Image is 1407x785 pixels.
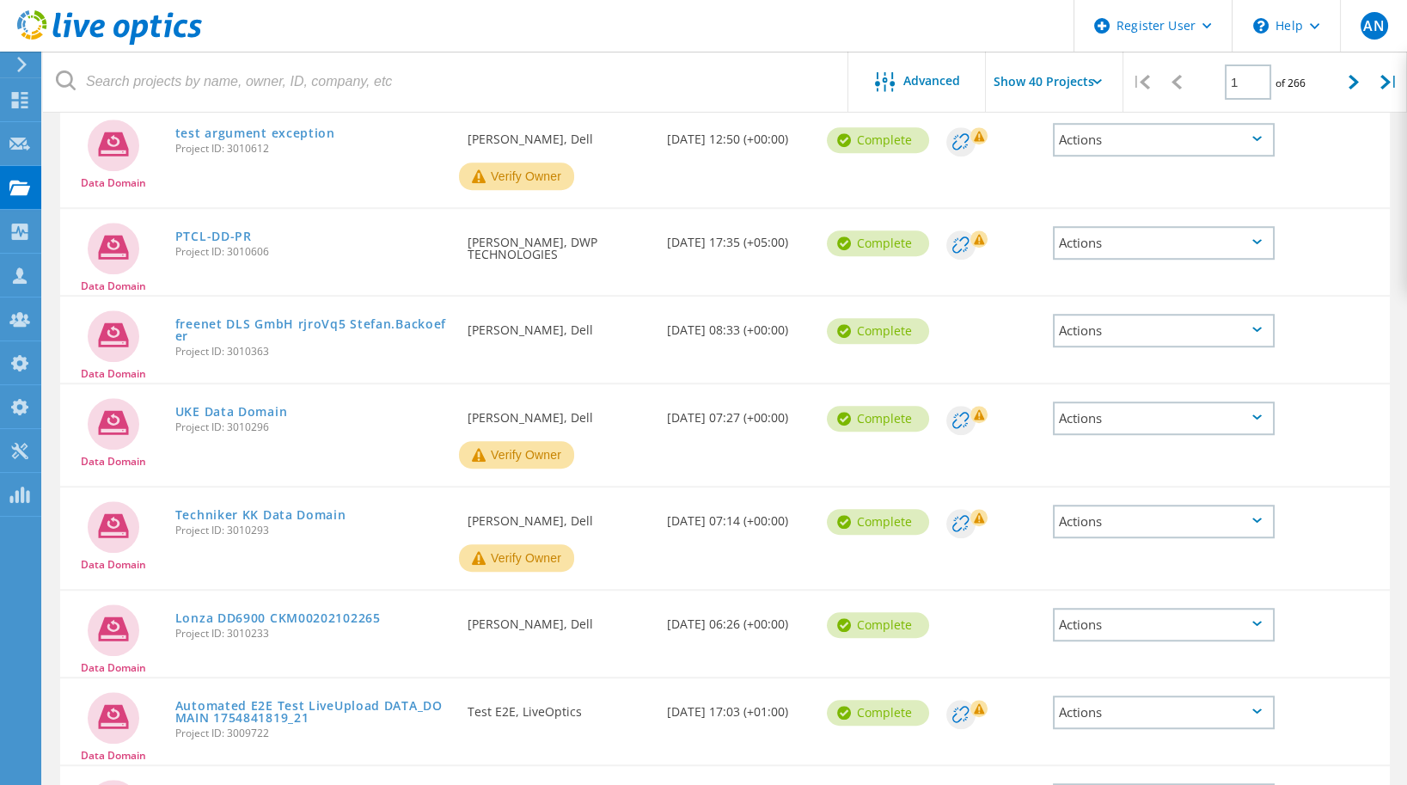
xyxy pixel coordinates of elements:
a: Lonza DD6900 CKM00202102265 [175,612,381,624]
div: [DATE] 06:26 (+00:00) [658,591,818,647]
a: freenet DLS GmbH rjroVq5 Stefan.Backoefer [175,318,450,342]
div: Complete [827,230,929,256]
div: | [1372,52,1407,113]
span: Project ID: 3010612 [175,144,450,154]
span: Data Domain [81,457,146,467]
svg: \n [1253,18,1269,34]
div: Test E2E, LiveOptics [459,678,658,735]
span: Data Domain [81,178,146,188]
span: of 266 [1275,76,1306,90]
span: Project ID: 3009722 [175,728,450,739]
span: Advanced [903,75,960,87]
span: Data Domain [81,751,146,761]
div: [DATE] 07:27 (+00:00) [658,384,818,441]
div: [DATE] 17:03 (+01:00) [658,678,818,735]
span: Project ID: 3010363 [175,347,450,357]
span: Data Domain [81,369,146,379]
a: Techniker KK Data Domain [175,509,346,521]
span: Data Domain [81,281,146,291]
div: Actions [1053,608,1275,641]
div: Complete [827,318,929,344]
div: Actions [1053,696,1275,729]
button: Verify Owner [459,163,574,190]
div: [DATE] 08:33 (+00:00) [658,297,818,353]
a: PTCL-DD-PR [175,230,252,242]
div: [PERSON_NAME], Dell [459,384,658,441]
div: Actions [1053,402,1275,435]
button: Verify Owner [459,441,574,469]
a: test argument exception [175,127,335,139]
div: Actions [1053,123,1275,156]
div: Actions [1053,505,1275,538]
a: Automated E2E Test LiveUpload DATA_DOMAIN 1754841819_21 [175,700,450,724]
div: [DATE] 12:50 (+00:00) [658,106,818,163]
span: Project ID: 3010293 [175,525,450,536]
div: [DATE] 17:35 (+05:00) [658,209,818,266]
div: | [1123,52,1159,113]
span: Project ID: 3010606 [175,247,450,257]
div: Complete [827,406,929,432]
div: Complete [827,509,929,535]
div: [DATE] 07:14 (+00:00) [658,488,818,544]
input: Search projects by name, owner, ID, company, etc [43,52,849,112]
button: Verify Owner [459,544,574,572]
a: Live Optics Dashboard [17,36,202,48]
div: Complete [827,700,929,726]
span: Data Domain [81,560,146,570]
span: Data Domain [81,663,146,673]
a: UKE Data Domain [175,406,288,418]
div: [PERSON_NAME], Dell [459,488,658,544]
div: [PERSON_NAME], Dell [459,106,658,163]
div: [PERSON_NAME], DWP TECHNOLOGIES [459,209,658,278]
div: Actions [1053,314,1275,347]
span: AN [1363,19,1384,33]
div: Complete [827,612,929,638]
div: Complete [827,127,929,153]
div: [PERSON_NAME], Dell [459,297,658,353]
div: [PERSON_NAME], Dell [459,591,658,647]
span: Project ID: 3010296 [175,422,450,432]
span: Project ID: 3010233 [175,629,450,639]
div: Actions [1053,226,1275,260]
